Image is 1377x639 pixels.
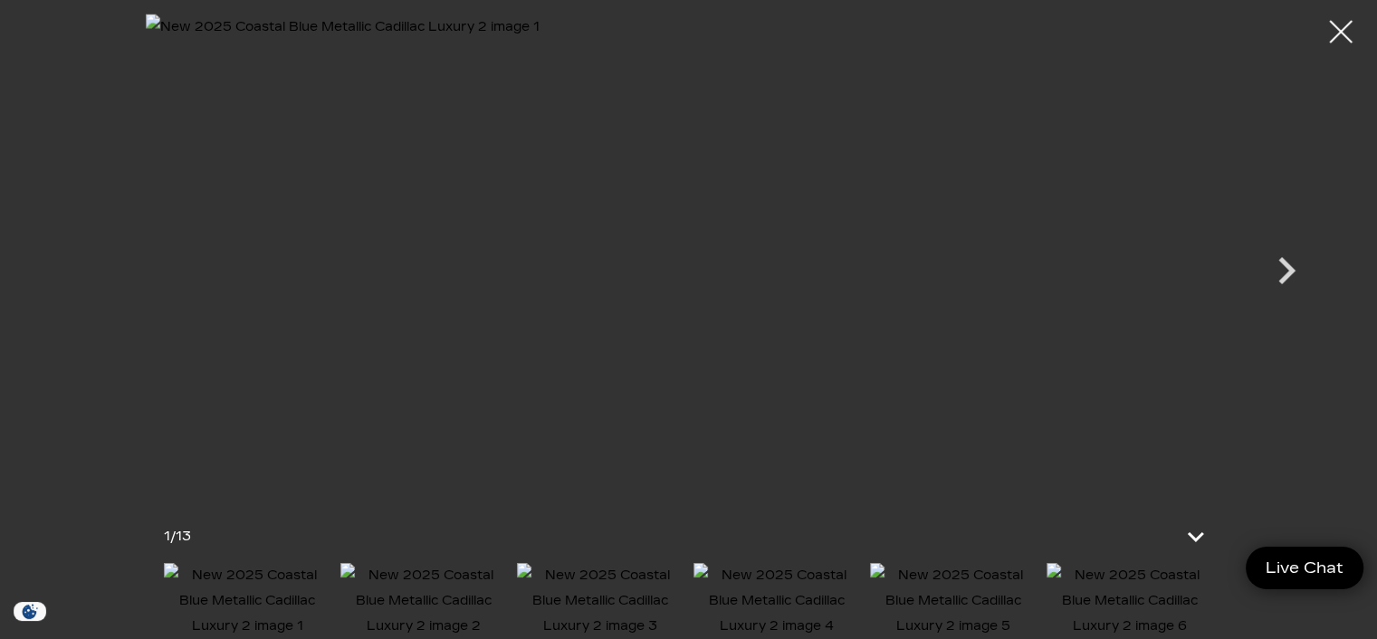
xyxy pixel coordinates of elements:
[517,563,684,639] img: New 2025 Coastal Blue Metallic Cadillac Luxury 2 image 3
[164,529,170,544] span: 1
[340,563,508,639] img: New 2025 Coastal Blue Metallic Cadillac Luxury 2 image 2
[1246,547,1363,589] a: Live Chat
[164,524,191,549] div: /
[164,563,331,639] img: New 2025 Coastal Blue Metallic Cadillac Luxury 2 image 1
[693,563,861,639] img: New 2025 Coastal Blue Metallic Cadillac Luxury 2 image 4
[1257,558,1353,578] span: Live Chat
[1259,234,1314,316] div: Next
[9,602,51,621] img: Opt-Out Icon
[176,529,191,544] span: 13
[870,563,1038,639] img: New 2025 Coastal Blue Metallic Cadillac Luxury 2 image 5
[1047,563,1214,639] img: New 2025 Coastal Blue Metallic Cadillac Luxury 2 image 6
[146,14,1232,494] img: New 2025 Coastal Blue Metallic Cadillac Luxury 2 image 1
[9,602,51,621] section: Click to Open Cookie Consent Modal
